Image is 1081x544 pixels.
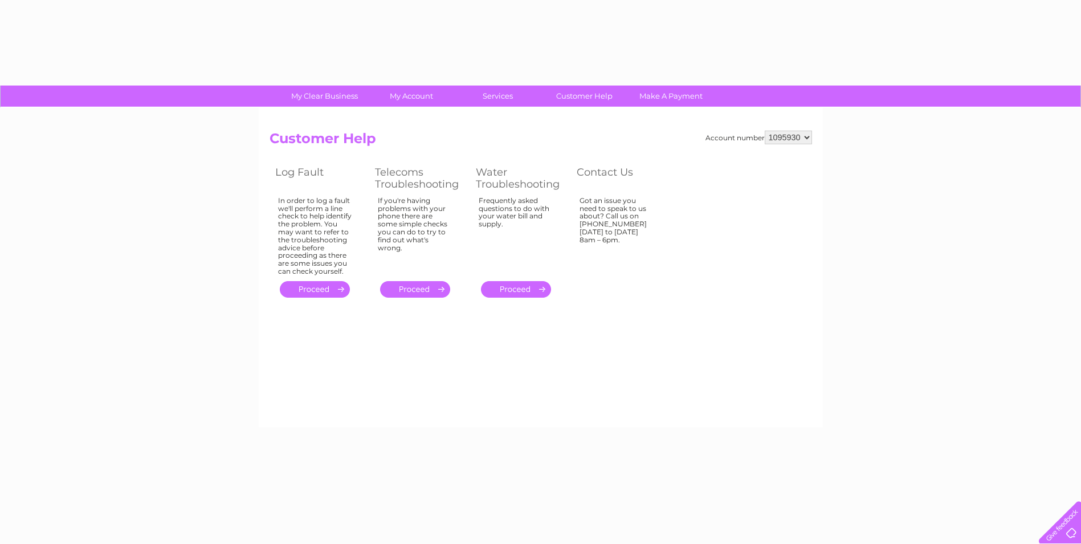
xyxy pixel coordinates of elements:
[280,281,350,298] a: .
[278,197,352,275] div: In order to log a fault we'll perform a line check to help identify the problem. You may want to ...
[380,281,450,298] a: .
[378,197,453,271] div: If you're having problems with your phone there are some simple checks you can do to try to find ...
[364,86,458,107] a: My Account
[479,197,554,271] div: Frequently asked questions to do with your water bill and supply.
[270,163,369,193] th: Log Fault
[705,131,812,144] div: Account number
[470,163,571,193] th: Water Troubleshooting
[278,86,372,107] a: My Clear Business
[369,163,470,193] th: Telecoms Troubleshooting
[451,86,545,107] a: Services
[624,86,718,107] a: Make A Payment
[481,281,551,298] a: .
[537,86,631,107] a: Customer Help
[571,163,671,193] th: Contact Us
[270,131,812,152] h2: Customer Help
[580,197,654,271] div: Got an issue you need to speak to us about? Call us on [PHONE_NUMBER] [DATE] to [DATE] 8am – 6pm.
